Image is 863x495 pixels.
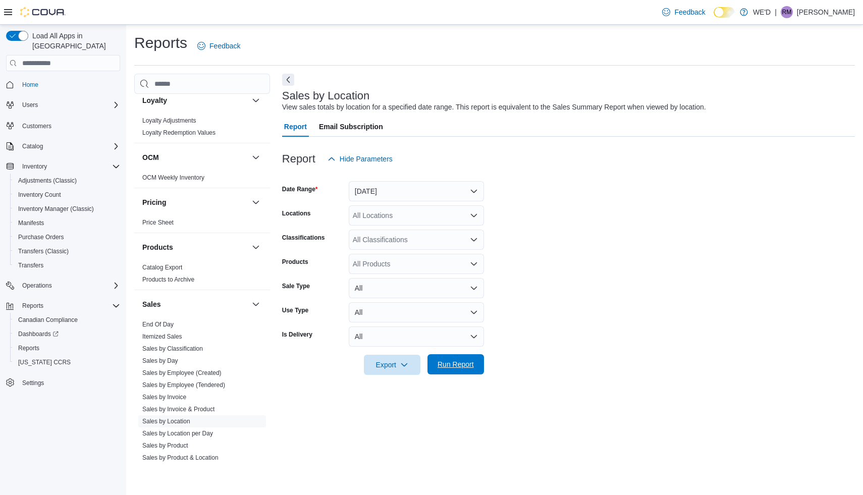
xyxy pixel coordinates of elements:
span: Transfers (Classic) [18,247,69,255]
button: Users [18,99,42,111]
span: Reports [22,302,43,310]
span: Users [22,101,38,109]
span: Products to Archive [142,276,194,284]
a: Inventory Count [14,189,65,201]
button: Adjustments (Classic) [10,174,124,188]
a: Sales by Location [142,418,190,425]
span: Run Report [438,359,474,369]
a: Itemized Sales [142,333,182,340]
h1: Reports [134,33,187,53]
div: Rob Medeiros [781,6,793,18]
button: Export [364,355,420,375]
span: Loyalty Redemption Values [142,129,215,137]
a: Adjustments (Classic) [14,175,81,187]
span: Sales by Employee (Created) [142,369,222,377]
label: Products [282,258,308,266]
button: Canadian Compliance [10,313,124,327]
span: Manifests [14,217,120,229]
span: Export [370,355,414,375]
button: OCM [250,151,262,163]
a: Catalog Export [142,264,182,271]
span: Transfers [14,259,120,271]
span: Inventory Manager (Classic) [18,205,94,213]
span: Feedback [674,7,705,17]
span: Inventory Count [18,191,61,199]
span: Reports [18,344,39,352]
a: Dashboards [14,328,63,340]
a: Loyalty Adjustments [142,117,196,124]
span: Operations [18,280,120,292]
button: Loyalty [250,94,262,106]
span: Inventory Count [14,189,120,201]
button: Reports [18,300,47,312]
span: Catalog Export [142,263,182,271]
a: Canadian Compliance [14,314,82,326]
button: Operations [2,279,124,293]
span: Sales by Product [142,442,188,450]
button: Sales [250,298,262,310]
h3: Pricing [142,197,166,207]
button: All [349,302,484,322]
a: Inventory Manager (Classic) [14,203,98,215]
a: Feedback [658,2,709,22]
h3: Products [142,242,173,252]
button: Open list of options [470,211,478,219]
span: Loyalty Adjustments [142,117,196,125]
button: [DATE] [349,181,484,201]
a: Products to Archive [142,276,194,283]
span: RM [782,6,792,18]
span: Sales by Invoice & Product [142,405,214,413]
button: Run Report [427,354,484,374]
button: Open list of options [470,236,478,244]
a: Manifests [14,217,48,229]
h3: Sales by Location [282,90,370,102]
span: Reports [18,300,120,312]
h3: Loyalty [142,95,167,105]
label: Sale Type [282,282,310,290]
span: Settings [18,376,120,389]
label: Use Type [282,306,308,314]
a: Settings [18,377,48,389]
span: Report [284,117,307,137]
a: Sales by Employee (Created) [142,369,222,376]
span: End Of Day [142,320,174,328]
button: Transfers (Classic) [10,244,124,258]
label: Classifications [282,234,325,242]
button: Transfers [10,258,124,272]
label: Is Delivery [282,331,312,339]
span: Home [18,78,120,91]
button: Inventory Count [10,188,124,202]
span: Purchase Orders [18,233,64,241]
input: Dark Mode [714,7,735,18]
span: Operations [22,282,52,290]
span: Users [18,99,120,111]
span: [US_STATE] CCRS [18,358,71,366]
div: OCM [134,172,270,188]
span: Adjustments (Classic) [14,175,120,187]
a: Sales by Classification [142,345,203,352]
a: Transfers (Classic) [14,245,73,257]
label: Locations [282,209,311,217]
span: Sales by Employee (Tendered) [142,381,225,389]
a: Home [18,79,42,91]
span: Canadian Compliance [18,316,78,324]
button: Products [250,241,262,253]
a: Price Sheet [142,219,174,226]
button: Products [142,242,248,252]
a: Feedback [193,36,244,56]
span: Sales by Invoice [142,393,186,401]
div: Sales [134,318,270,492]
button: All [349,278,484,298]
span: Email Subscription [319,117,383,137]
button: Catalog [2,139,124,153]
button: Reports [10,341,124,355]
span: Inventory [22,162,47,171]
button: Sales [142,299,248,309]
img: Cova [20,7,66,17]
a: [US_STATE] CCRS [14,356,75,368]
span: Catalog [22,142,43,150]
button: Customers [2,118,124,133]
span: Dashboards [14,328,120,340]
button: Purchase Orders [10,230,124,244]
